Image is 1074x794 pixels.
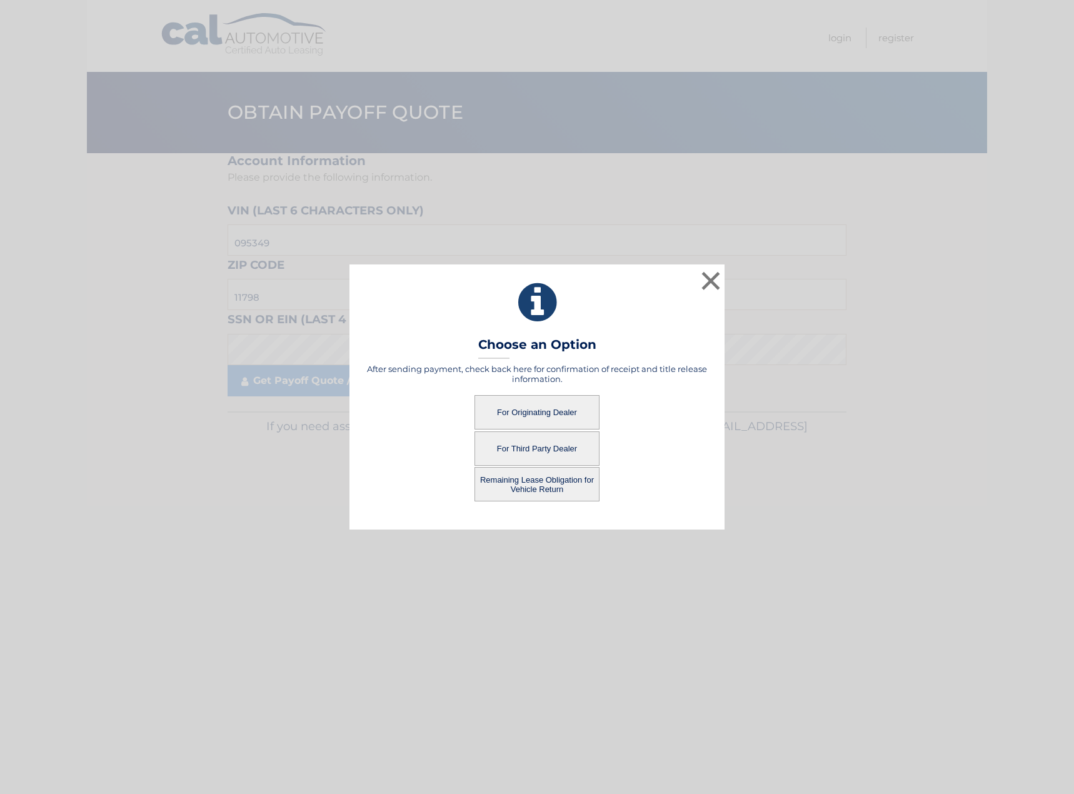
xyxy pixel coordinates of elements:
[474,467,600,501] button: Remaining Lease Obligation for Vehicle Return
[474,395,600,430] button: For Originating Dealer
[474,431,600,466] button: For Third Party Dealer
[478,337,596,359] h3: Choose an Option
[698,268,723,293] button: ×
[365,364,709,384] h5: After sending payment, check back here for confirmation of receipt and title release information.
